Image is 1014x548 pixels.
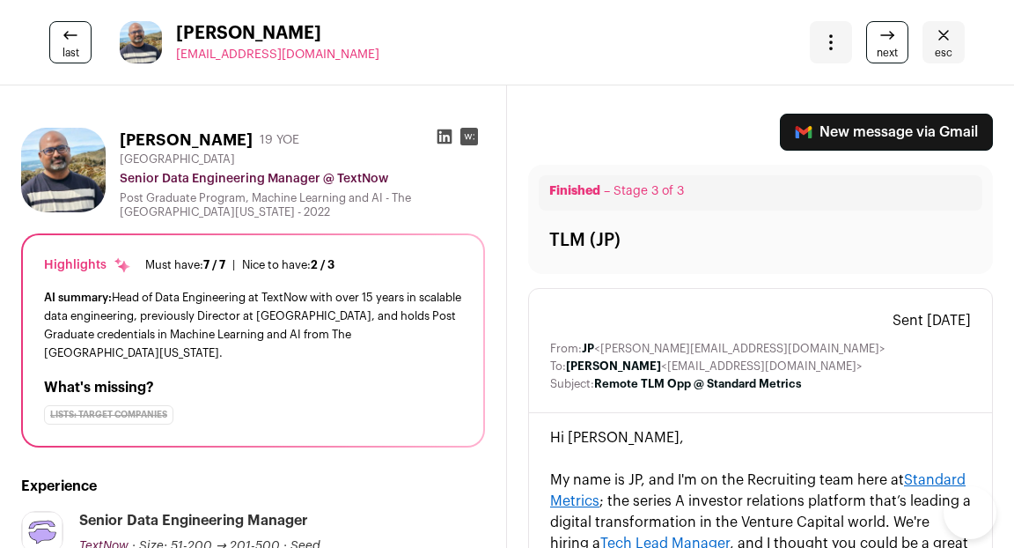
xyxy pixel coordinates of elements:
[176,46,379,63] a: [EMAIL_ADDRESS][DOMAIN_NAME]
[944,486,996,539] iframe: Help Scout Beacon - Open
[79,511,308,530] div: Senior Data Engineering Manager
[242,258,334,272] div: Nice to have:
[44,292,112,303] span: AI summary:
[935,46,952,60] span: esc
[922,21,965,63] a: Close
[44,405,173,425] div: Lists: Target Companies
[44,377,462,398] h2: What's missing?
[810,21,852,63] button: Open dropdown
[176,21,379,46] span: [PERSON_NAME]
[311,259,334,270] span: 2 / 3
[120,21,162,63] img: 794f0d43939a1a02aa219583779aa562dbd07ac4809fe20733b89202b7df08a8.jpg
[44,256,131,274] div: Highlights
[550,342,582,356] dt: From:
[550,359,566,374] dt: To:
[566,359,863,374] dd: <[EMAIL_ADDRESS][DOMAIN_NAME]>
[120,128,253,152] h1: [PERSON_NAME]
[549,185,600,197] span: Finished
[120,191,485,219] div: Post Graduate Program, Machine Learning and AI - The [GEOGRAPHIC_DATA][US_STATE] - 2022
[120,152,235,167] span: [GEOGRAPHIC_DATA]
[49,21,92,63] a: last
[550,377,594,391] dt: Subject:
[21,476,485,497] h2: Experience
[260,131,299,149] div: 19 YOE
[877,46,898,60] span: next
[866,21,908,63] a: next
[44,288,462,363] div: Head of Data Engineering at TextNow with over 15 years in scalable data engineering, previously D...
[893,310,971,331] span: Sent [DATE]
[594,378,802,389] b: Remote TLM Opp @ Standard Metrics
[21,128,106,212] img: 794f0d43939a1a02aa219583779aa562dbd07ac4809fe20733b89202b7df08a8.jpg
[550,427,971,448] div: Hi [PERSON_NAME],
[176,48,379,61] span: [EMAIL_ADDRESS][DOMAIN_NAME]
[780,114,993,151] a: New message via Gmail
[145,258,225,272] div: Must have:
[582,343,594,354] b: JP
[566,360,661,372] b: [PERSON_NAME]
[120,170,485,188] div: Senior Data Engineering Manager @ TextNow
[614,185,684,197] span: Stage 3 of 3
[604,185,610,197] span: –
[549,228,621,253] div: TLM (JP)
[203,259,225,270] span: 7 / 7
[582,342,885,356] dd: <[PERSON_NAME][EMAIL_ADDRESS][DOMAIN_NAME]>
[145,258,334,272] ul: |
[62,46,79,60] span: last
